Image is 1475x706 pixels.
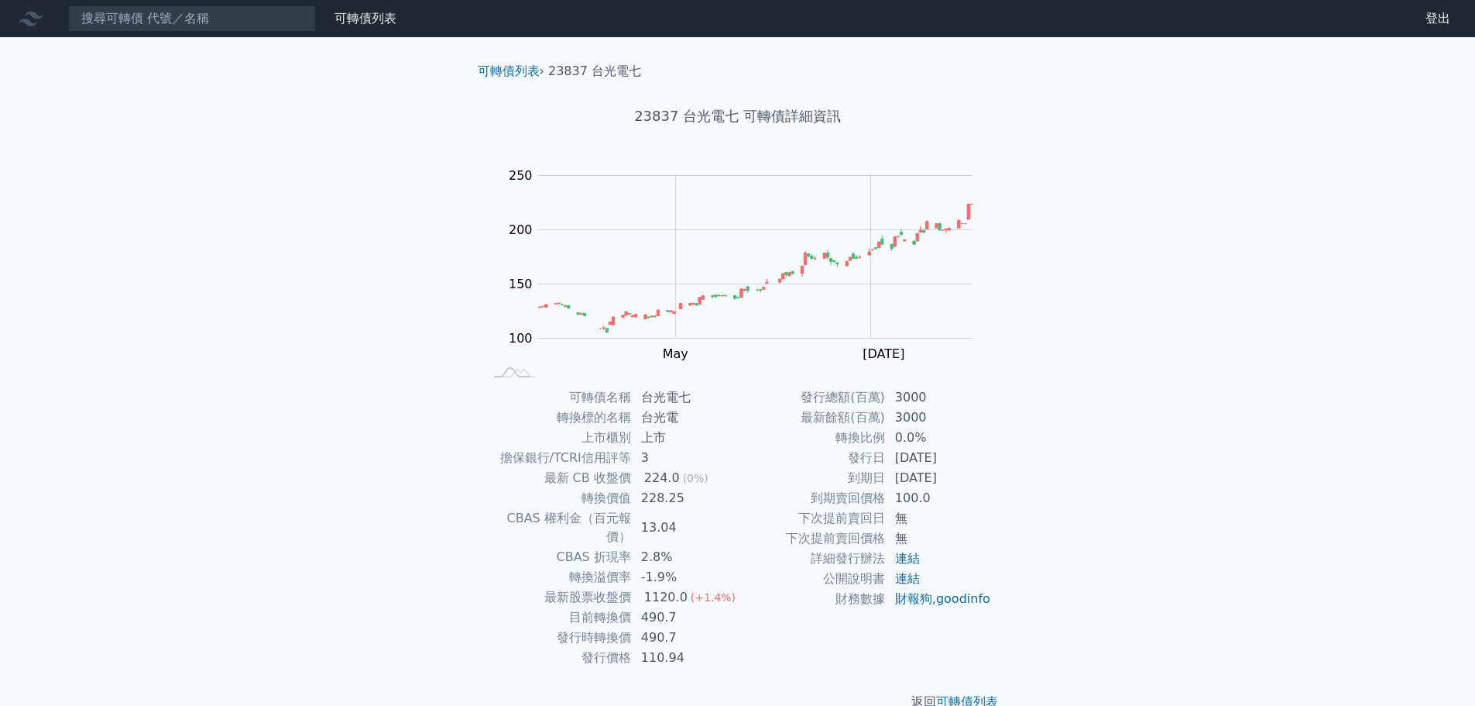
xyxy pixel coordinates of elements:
tspan: [DATE] [863,346,904,361]
span: (0%) [683,472,708,484]
a: 連結 [895,571,920,586]
td: 發行總額(百萬) [738,387,886,408]
a: 連結 [895,551,920,566]
td: 台光電七 [632,387,738,408]
td: 詳細發行辦法 [738,549,886,569]
a: 可轉債列表 [334,11,396,26]
a: 登出 [1413,6,1463,31]
td: 可轉債名稱 [484,387,632,408]
tspan: 200 [509,222,533,237]
div: 1120.0 [641,588,691,607]
td: [DATE] [886,468,992,488]
tspan: May [663,346,688,361]
td: 最新餘額(百萬) [738,408,886,428]
h1: 23837 台光電七 可轉債詳細資訊 [465,105,1010,127]
li: › [478,62,544,81]
td: 下次提前賣回日 [738,508,886,529]
input: 搜尋可轉債 代號／名稱 [68,5,316,32]
td: 3000 [886,408,992,428]
g: Chart [501,168,996,393]
td: 發行日 [738,448,886,468]
td: 到期日 [738,468,886,488]
a: goodinfo [936,591,990,606]
td: 3000 [886,387,992,408]
td: 上市 [632,428,738,448]
td: 轉換標的名稱 [484,408,632,428]
span: (+1.4%) [691,591,736,604]
td: 財務數據 [738,589,886,609]
td: 228.25 [632,488,738,508]
td: 轉換溢價率 [484,567,632,587]
td: 發行時轉換價 [484,628,632,648]
td: [DATE] [886,448,992,468]
td: 最新股票收盤價 [484,587,632,608]
td: 公開說明書 [738,569,886,589]
td: 目前轉換價 [484,608,632,628]
td: 490.7 [632,608,738,628]
tspan: 100 [509,331,533,346]
a: 可轉債列表 [478,64,540,78]
td: 發行價格 [484,648,632,668]
td: 無 [886,529,992,549]
td: CBAS 折現率 [484,547,632,567]
td: 上市櫃別 [484,428,632,448]
td: 台光電 [632,408,738,428]
td: 490.7 [632,628,738,648]
td: 13.04 [632,508,738,547]
td: -1.9% [632,567,738,587]
div: 224.0 [641,469,683,487]
td: 擔保銀行/TCRI信用評等 [484,448,632,468]
td: 100.0 [886,488,992,508]
li: 23837 台光電七 [548,62,641,81]
td: 轉換比例 [738,428,886,448]
td: 無 [886,508,992,529]
a: 財報狗 [895,591,932,606]
td: 轉換價值 [484,488,632,508]
td: , [886,589,992,609]
td: 下次提前賣回價格 [738,529,886,549]
tspan: 250 [509,168,533,183]
td: 3 [632,448,738,468]
tspan: 150 [509,277,533,291]
td: 最新 CB 收盤價 [484,468,632,488]
td: 2.8% [632,547,738,567]
td: CBAS 權利金（百元報價） [484,508,632,547]
td: 0.0% [886,428,992,448]
td: 到期賣回價格 [738,488,886,508]
td: 110.94 [632,648,738,668]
